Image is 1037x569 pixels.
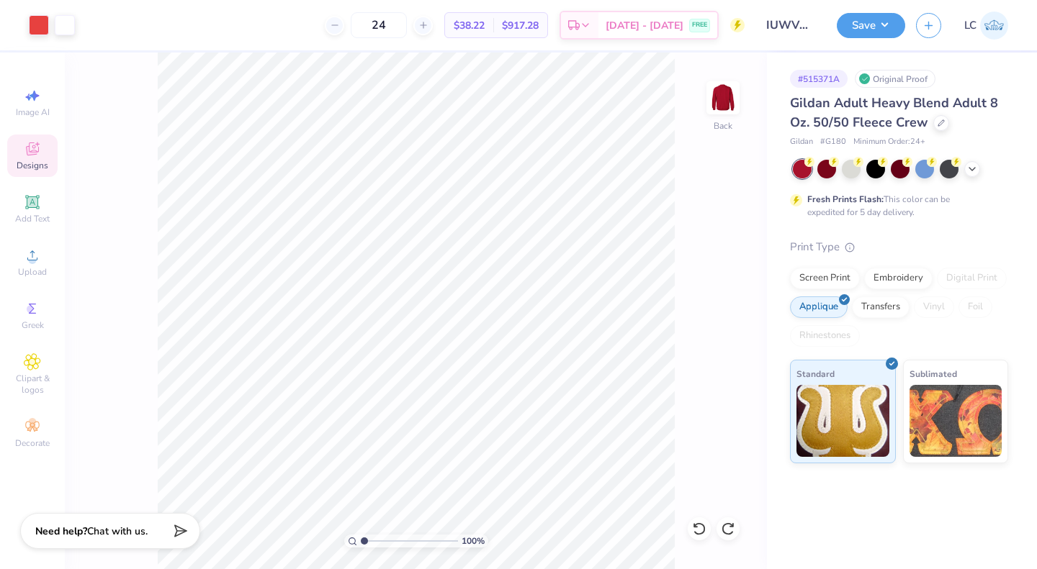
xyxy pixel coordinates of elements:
[351,12,407,38] input: – –
[462,534,485,547] span: 100 %
[22,319,44,331] span: Greek
[914,296,954,318] div: Vinyl
[692,20,707,30] span: FREE
[790,268,860,289] div: Screen Print
[796,366,835,381] span: Standard
[790,296,848,318] div: Applique
[910,366,957,381] span: Sublimated
[790,239,1008,255] div: Print Type
[454,18,485,33] span: $38.22
[16,106,50,118] span: Image AI
[755,11,826,40] input: Untitled Design
[910,385,1002,457] img: Sublimated
[980,12,1008,40] img: Lucy Coughlon
[15,213,50,224] span: Add Text
[606,18,683,33] span: [DATE] - [DATE]
[964,12,1008,40] a: LC
[502,18,539,33] span: $917.28
[790,94,998,131] span: Gildan Adult Heavy Blend Adult 8 Oz. 50/50 Fleece Crew
[807,193,984,219] div: This color can be expedited for 5 day delivery.
[964,17,977,34] span: LC
[790,70,848,88] div: # 515371A
[853,136,925,148] span: Minimum Order: 24 +
[864,268,933,289] div: Embroidery
[790,136,813,148] span: Gildan
[807,194,884,205] strong: Fresh Prints Flash:
[35,524,87,538] strong: Need help?
[18,266,47,278] span: Upload
[714,119,732,132] div: Back
[959,296,992,318] div: Foil
[852,296,910,318] div: Transfers
[937,268,1007,289] div: Digital Print
[7,373,58,396] span: Clipart & logos
[820,136,846,148] span: # G180
[709,83,737,112] img: Back
[87,524,148,538] span: Chat with us.
[837,13,905,38] button: Save
[17,160,48,171] span: Designs
[790,325,860,347] div: Rhinestones
[15,437,50,449] span: Decorate
[855,70,935,88] div: Original Proof
[796,385,889,457] img: Standard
